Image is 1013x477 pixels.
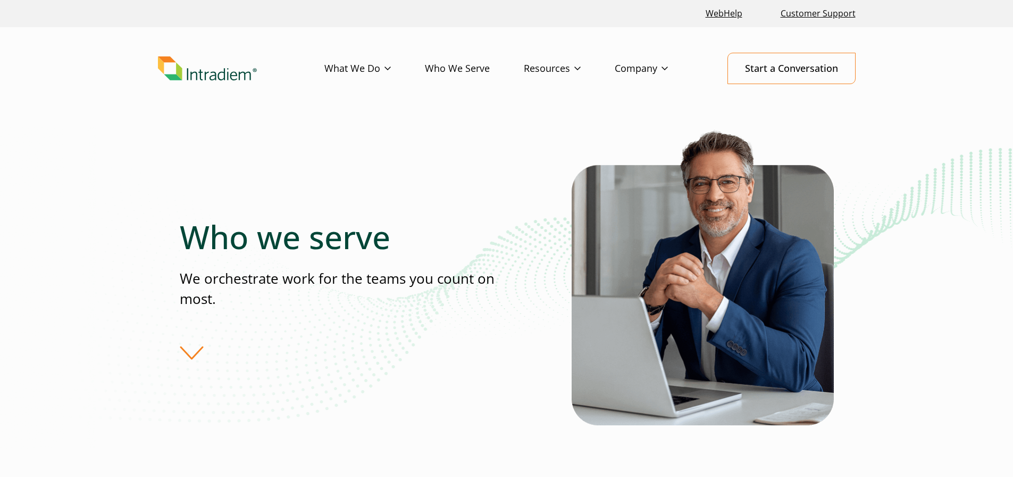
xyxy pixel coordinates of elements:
img: Intradiem [158,56,257,81]
a: Start a Conversation [727,53,856,84]
a: Link opens in a new window [701,2,747,25]
a: Customer Support [776,2,860,25]
img: Who Intradiem Serves [572,127,834,425]
a: Resources [524,53,615,84]
a: Link to homepage of Intradiem [158,56,324,81]
p: We orchestrate work for the teams you count on most. [180,269,506,309]
a: What We Do [324,53,425,84]
h1: Who we serve [180,218,506,256]
a: Company [615,53,702,84]
a: Who We Serve [425,53,524,84]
